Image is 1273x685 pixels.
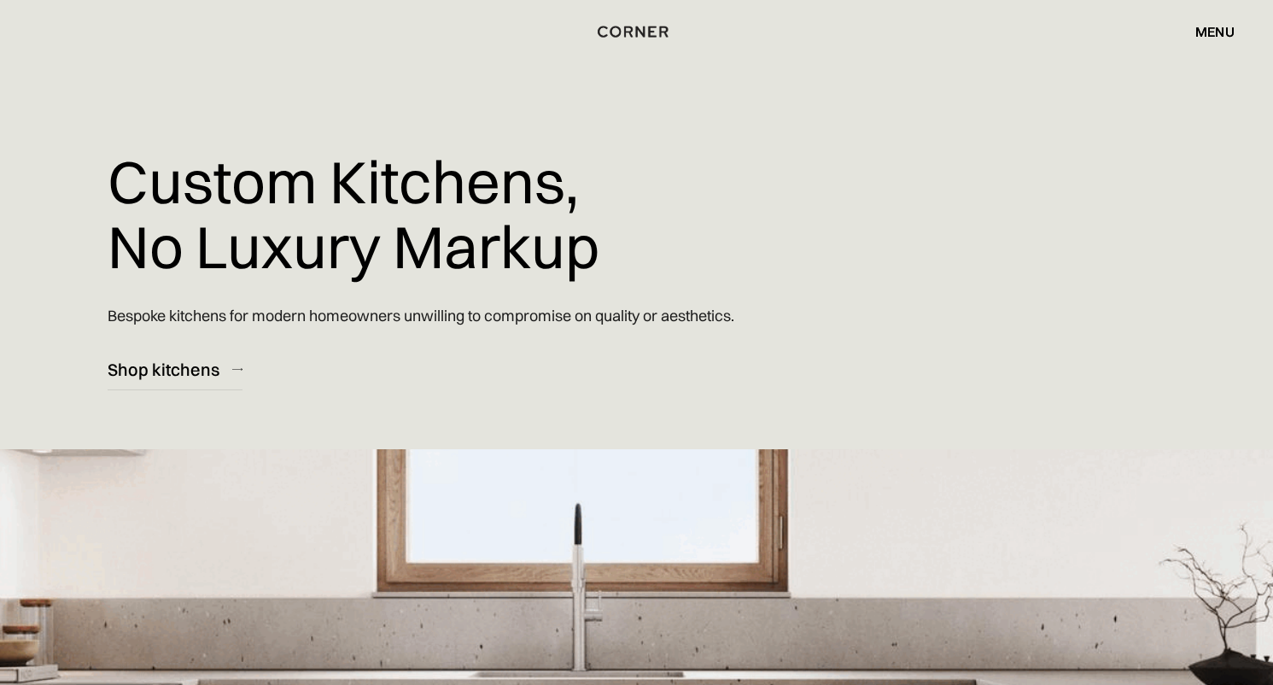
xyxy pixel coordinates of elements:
[108,358,219,381] div: Shop kitchens
[1195,25,1235,38] div: menu
[108,348,242,390] a: Shop kitchens
[585,20,687,43] a: home
[1178,17,1235,46] div: menu
[108,137,599,291] h1: Custom Kitchens, No Luxury Markup
[108,291,734,340] p: Bespoke kitchens for modern homeowners unwilling to compromise on quality or aesthetics.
